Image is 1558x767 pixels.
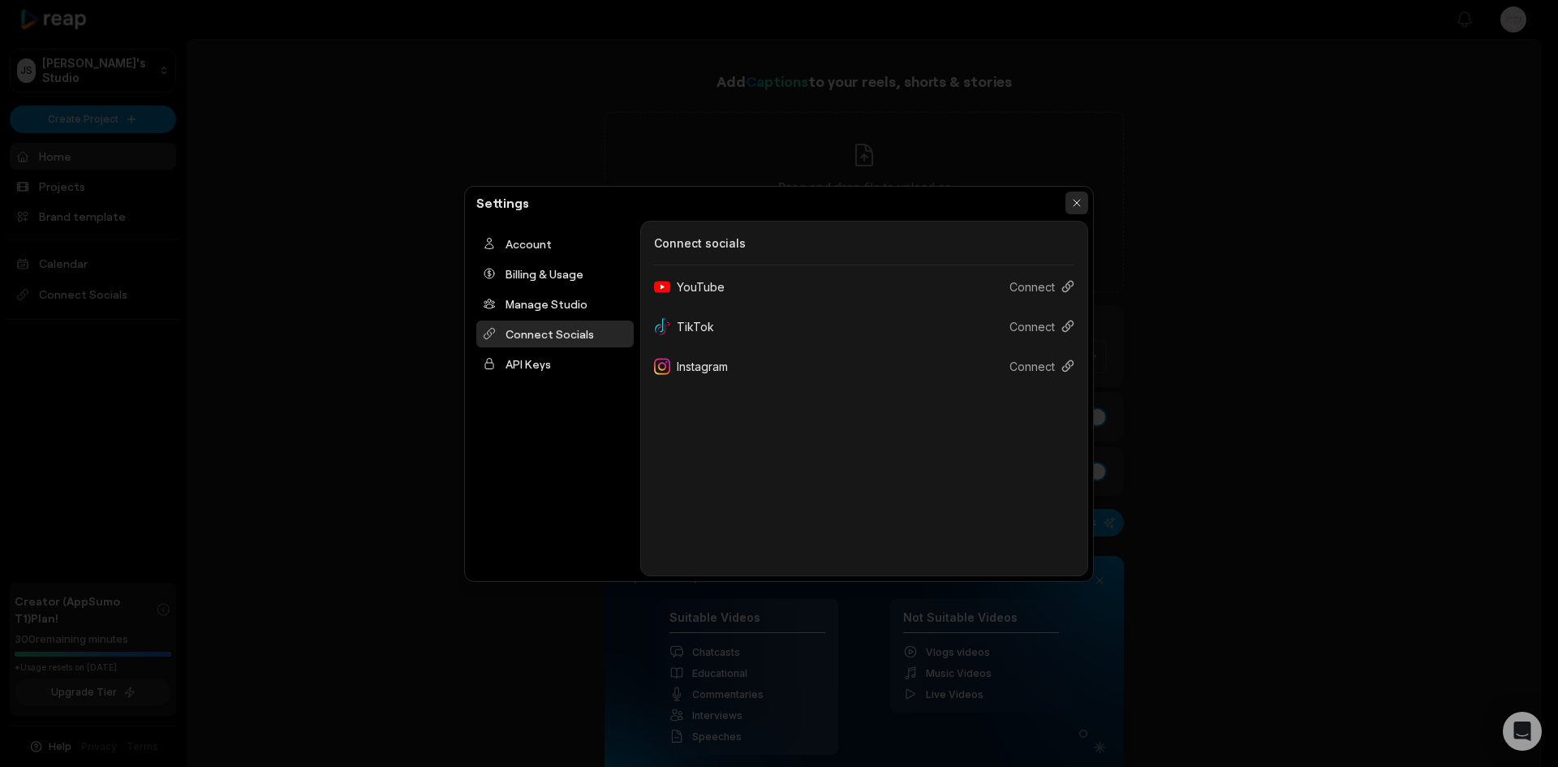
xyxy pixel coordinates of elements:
[996,351,1074,381] button: Connect
[654,312,727,342] div: TikTok
[654,272,738,302] div: YouTube
[476,231,634,257] div: Account
[654,235,1074,252] h3: Connect socials
[476,321,634,347] div: Connect Socials
[476,261,634,287] div: Billing & Usage
[476,351,634,377] div: API Keys
[996,312,1074,342] button: Connect
[470,193,536,213] h2: Settings
[654,351,741,381] div: Instagram
[996,272,1074,302] button: Connect
[476,291,634,317] div: Manage Studio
